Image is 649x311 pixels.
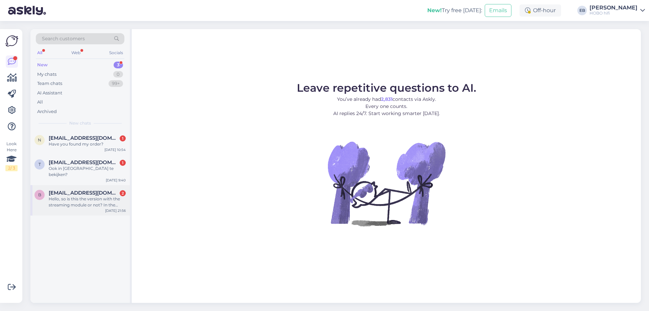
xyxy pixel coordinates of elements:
div: Team chats [37,80,62,87]
div: Hello, so is this the version with the streaming module or not? In the description it says so. Bu... [49,196,126,208]
div: 3 [114,62,123,68]
div: All [37,99,43,106]
span: n [38,137,41,142]
div: [PERSON_NAME] [590,5,638,10]
a: [PERSON_NAME]HOBO hifi [590,5,645,16]
button: Emails [485,4,511,17]
p: You’ve already had contacts via Askly. Every one counts. AI replies 24/7. Start working smarter [... [297,96,476,117]
div: [DATE] 10:54 [104,147,126,152]
span: nickponting@hotmail.com [49,135,119,141]
img: Askly Logo [5,35,18,47]
span: toor@upcmail.nl [49,159,119,165]
div: Socials [108,48,124,57]
div: 1 [120,160,126,166]
b: New! [427,7,442,14]
div: AI Assistant [37,90,62,96]
span: basbonte@me.com [49,190,119,196]
img: No Chat active [326,123,447,244]
div: All [36,48,44,57]
div: Try free [DATE]: [427,6,482,15]
div: Off-hour [520,4,561,17]
span: Search customers [42,35,85,42]
span: t [39,162,41,167]
b: 2,831 [381,96,392,102]
div: New [37,62,48,68]
div: Archived [37,108,57,115]
div: [DATE] 9:40 [106,178,126,183]
div: [DATE] 21:56 [105,208,126,213]
div: 1 [120,135,126,141]
div: 2 [120,190,126,196]
div: 0 [113,71,123,78]
div: 99+ [109,80,123,87]
span: New chats [69,120,91,126]
div: 2 / 3 [5,165,18,171]
div: EB [577,6,587,15]
div: My chats [37,71,56,78]
div: Look Here [5,141,18,171]
span: b [38,192,41,197]
div: HOBO hifi [590,10,638,16]
div: Web [70,48,82,57]
span: Leave repetitive questions to AI. [297,81,476,94]
div: Ook in [GEOGRAPHIC_DATA] te bekijken? [49,165,126,178]
div: Have you found my order? [49,141,126,147]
